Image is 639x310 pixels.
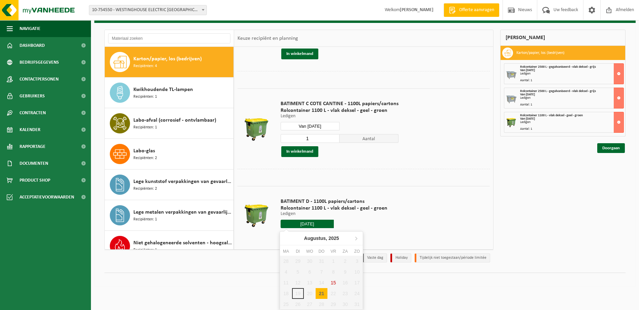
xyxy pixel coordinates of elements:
button: Niet gehalogeneerde solventen - hoogcalorisch in kleinverpakking Recipiënten: 1 [105,231,234,261]
strong: Van [DATE] [520,68,535,72]
span: BATIMENT C COTE CANTINE - 1100L papiers/cartons [281,100,398,107]
span: Recipiënten: 4 [133,63,157,69]
span: Labo-glas [133,147,155,155]
span: Dashboard [20,37,45,54]
span: Rolcontainer 1100 L - vlak deksel - geel - groen [520,114,583,117]
span: Niet gehalogeneerde solventen - hoogcalorisch in kleinverpakking [133,239,232,247]
span: Rolcontainer 2500 L - gegalvaniseerd - vlak deksel - grijs [520,65,596,69]
span: Kwikhoudende TL-lampen [133,86,193,94]
input: Selecteer datum [281,122,340,130]
input: Selecteer datum [281,220,334,228]
span: Kalender [20,121,40,138]
button: Lege metalen verpakkingen van gevaarlijke stoffen Recipiënten: 1 [105,200,234,231]
span: Aantal [340,134,398,143]
div: do [316,248,327,255]
span: Lege kunststof verpakkingen van gevaarlijke stoffen [133,178,232,186]
div: zo [351,248,363,255]
div: wo [304,248,316,255]
span: Recipiënten: 1 [133,216,157,223]
span: Recipiënten: 2 [133,155,157,161]
div: [PERSON_NAME] [500,30,626,46]
p: Ledigen [281,212,387,216]
span: Acceptatievoorwaarden [20,189,74,206]
span: Bedrijfsgegevens [20,54,59,71]
span: Recipiënten: 1 [133,124,157,131]
div: Aantal: 1 [520,103,624,106]
span: Lege metalen verpakkingen van gevaarlijke stoffen [133,208,232,216]
input: Materiaal zoeken [108,33,230,43]
h3: Karton/papier, los (bedrijven) [516,48,565,58]
span: Offerte aanvragen [457,7,496,13]
span: Documenten [20,155,48,172]
div: ma [280,248,292,255]
div: za [339,248,351,255]
span: Recipiënten: 2 [133,186,157,192]
li: Tijdelijk niet toegestaan/période limitée [415,253,490,262]
div: vr [327,248,339,255]
span: Navigatie [20,20,40,37]
span: Recipiënten: 1 [133,94,157,100]
button: Labo-afval (corrosief - ontvlambaar) Recipiënten: 1 [105,108,234,139]
button: In winkelmand [281,146,318,157]
button: Karton/papier, los (bedrijven) Recipiënten: 4 [105,47,234,77]
a: Offerte aanvragen [444,3,499,17]
div: Aantal: 1 [520,127,624,131]
span: 10-754550 - WESTINGHOUSE ELECTRIC BELGIUM - NIVELLES [89,5,206,15]
div: 21 [316,288,327,299]
span: Karton/papier, los (bedrijven) [133,55,202,63]
span: Contactpersonen [20,71,59,88]
div: Ledigen [520,72,624,75]
div: Augustus, [301,233,342,244]
li: Vaste dag [362,253,387,262]
span: Gebruikers [20,88,45,104]
span: Rolcontainer 2500 L - gegalvaniseerd - vlak deksel - grijs [520,89,596,93]
strong: Van [DATE] [520,93,535,96]
strong: Van [DATE] [520,117,535,121]
div: Keuze recipiënt en planning [234,30,301,47]
i: 2025 [328,236,339,241]
div: Ledigen [520,121,624,124]
span: Rolcontainer 1100 L - vlak deksel - geel - groen [281,205,387,212]
span: Labo-afval (corrosief - ontvlambaar) [133,116,216,124]
li: Holiday [390,253,411,262]
div: Ledigen [520,96,624,100]
span: Product Shop [20,172,50,189]
button: Kwikhoudende TL-lampen Recipiënten: 1 [105,77,234,108]
div: di [292,248,304,255]
div: Aantal: 1 [520,79,624,82]
span: Rapportage [20,138,45,155]
button: Lege kunststof verpakkingen van gevaarlijke stoffen Recipiënten: 2 [105,169,234,200]
span: Recipiënten: 1 [133,247,157,253]
button: Labo-glas Recipiënten: 2 [105,139,234,169]
button: In winkelmand [281,49,318,59]
span: BATIMENT D - 1100L papiers/cartons [281,198,387,205]
p: Ledigen [281,114,398,119]
strong: [PERSON_NAME] [400,7,434,12]
span: Contracten [20,104,46,121]
span: Rolcontainer 1100 L - vlak deksel - geel - groen [281,107,398,114]
a: Doorgaan [597,143,625,153]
